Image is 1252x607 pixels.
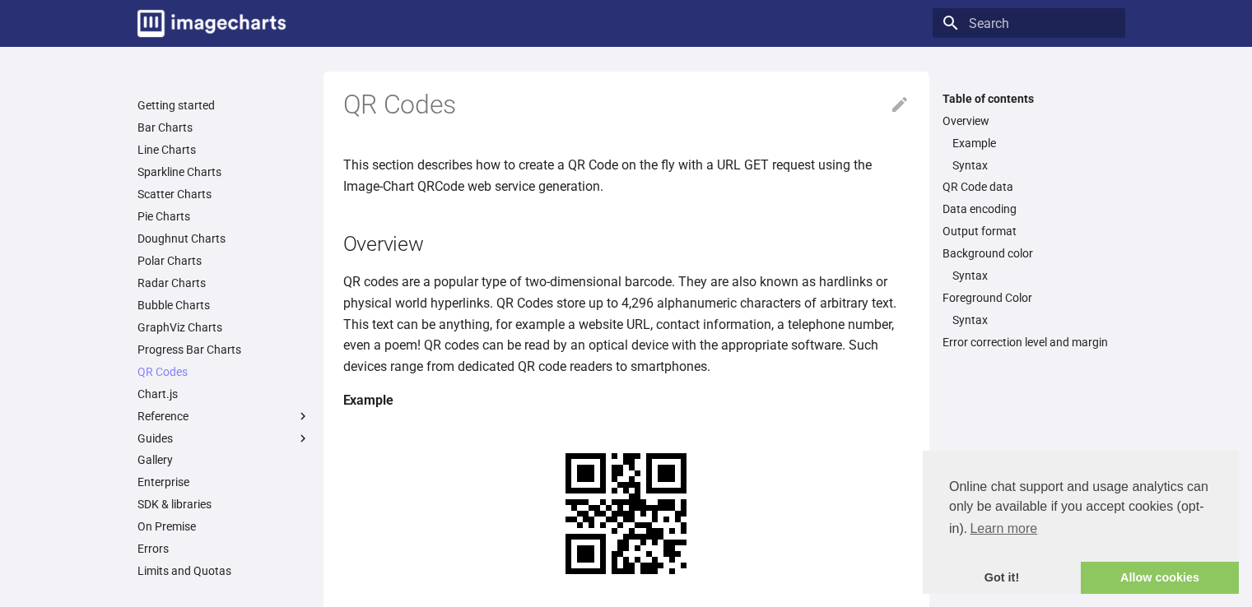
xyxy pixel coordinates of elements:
a: On Premise [137,519,310,534]
a: Radar Charts [137,276,310,290]
a: Gallery [137,452,310,467]
a: allow cookies [1081,562,1239,595]
a: Background color [942,246,1115,261]
nav: Table of contents [933,91,1125,350]
p: This section describes how to create a QR Code on the fly with a URL GET request using the Image-... [343,155,910,197]
a: Data encoding [942,202,1115,216]
a: dismiss cookie message [923,562,1081,595]
a: Errors [137,541,310,556]
a: Enterprise [137,475,310,489]
p: QR codes are a popular type of two-dimensional barcode. They are also known as hardlinks or physi... [343,271,910,377]
a: Image-Charts documentation [131,3,292,44]
a: Line Charts [137,142,310,157]
label: Reference [137,409,310,424]
a: Syntax [952,268,1115,283]
a: Syntax [952,313,1115,327]
h2: Overview [343,229,910,258]
img: chart [537,424,715,603]
a: Status Page [137,586,310,600]
a: Getting started [137,98,310,113]
a: Chart.js [137,387,310,401]
a: Bar Charts [137,120,310,135]
a: Error correction level and margin [942,335,1115,350]
a: Scatter Charts [137,187,310,202]
a: Doughnut Charts [137,231,310,246]
a: QR Code data [942,179,1115,194]
a: GraphViz Charts [137,320,310,335]
nav: Overview [942,136,1115,173]
label: Guides [137,431,310,446]
span: Online chat support and usage analytics can only be available if you accept cookies (opt-in). [949,477,1212,541]
a: QR Codes [137,364,310,379]
nav: Foreground Color [942,313,1115,327]
a: Example [952,136,1115,151]
h4: Example [343,390,910,411]
a: Sparkline Charts [137,164,310,179]
nav: Background color [942,268,1115,283]
label: Table of contents [933,91,1125,106]
a: Output format [942,224,1115,239]
input: Search [933,8,1125,38]
div: cookieconsent [923,451,1239,594]
a: Pie Charts [137,209,310,224]
a: Foreground Color [942,290,1115,305]
a: learn more about cookies [967,517,1040,541]
a: Limits and Quotas [137,563,310,578]
a: Syntax [952,158,1115,173]
a: Bubble Charts [137,298,310,313]
img: logo [137,10,286,37]
a: Progress Bar Charts [137,342,310,357]
a: Overview [942,114,1115,128]
h1: QR Codes [343,88,910,123]
a: Polar Charts [137,253,310,268]
a: SDK & libraries [137,497,310,512]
